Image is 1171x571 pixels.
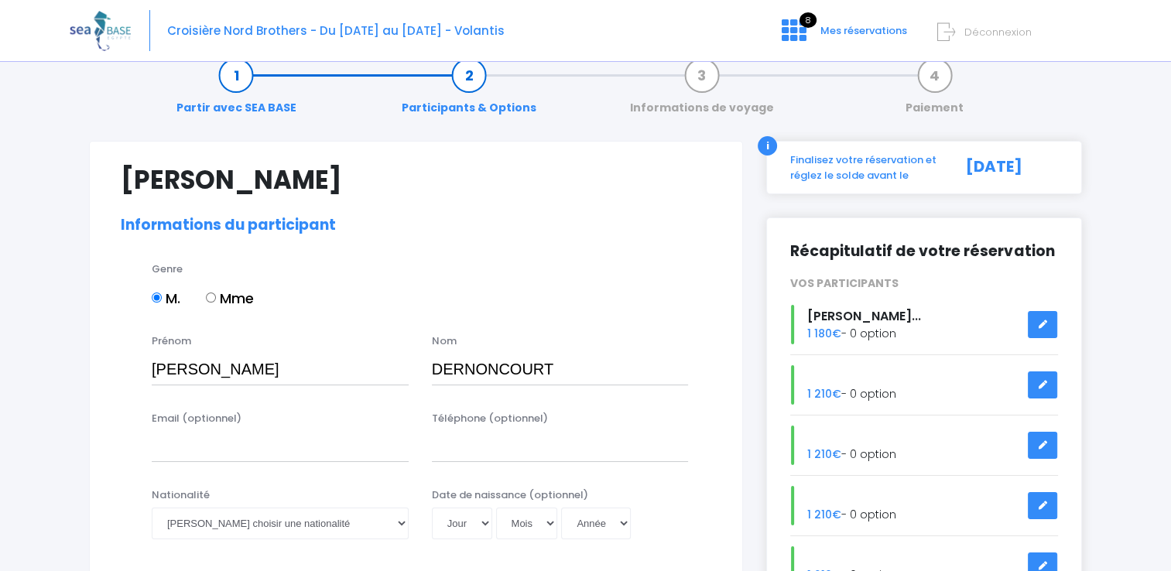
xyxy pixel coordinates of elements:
[807,507,841,522] span: 1 210€
[432,333,457,349] label: Nom
[964,25,1032,39] span: Déconnexion
[820,23,907,38] span: Mes réservations
[769,29,916,43] a: 8 Mes réservations
[152,292,162,303] input: M.
[790,241,1058,261] h2: Récapitulatif de votre réservation
[206,288,254,309] label: Mme
[152,411,241,426] label: Email (optionnel)
[152,288,180,309] label: M.
[152,487,210,503] label: Nationalité
[799,12,817,28] span: 8
[167,22,505,39] span: Croisière Nord Brothers - Du [DATE] au [DATE] - Volantis
[121,165,711,195] h1: [PERSON_NAME]
[206,292,216,303] input: Mme
[807,386,841,402] span: 1 210€
[758,136,777,156] div: i
[432,487,588,503] label: Date de naissance (optionnel)
[432,411,548,426] label: Téléphone (optionnel)
[807,326,841,341] span: 1 180€
[152,262,183,277] label: Genre
[779,426,1070,465] div: - 0 option
[779,305,1070,344] div: - 0 option
[152,333,191,349] label: Prénom
[898,67,971,116] a: Paiement
[394,67,544,116] a: Participants & Options
[807,307,921,325] span: [PERSON_NAME]...
[779,365,1070,405] div: - 0 option
[779,486,1070,525] div: - 0 option
[948,152,1070,183] div: [DATE]
[779,275,1070,292] div: VOS PARTICIPANTS
[169,67,304,116] a: Partir avec SEA BASE
[779,152,948,183] div: Finalisez votre réservation et réglez le solde avant le
[807,446,841,462] span: 1 210€
[121,217,711,234] h2: Informations du participant
[622,67,782,116] a: Informations de voyage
